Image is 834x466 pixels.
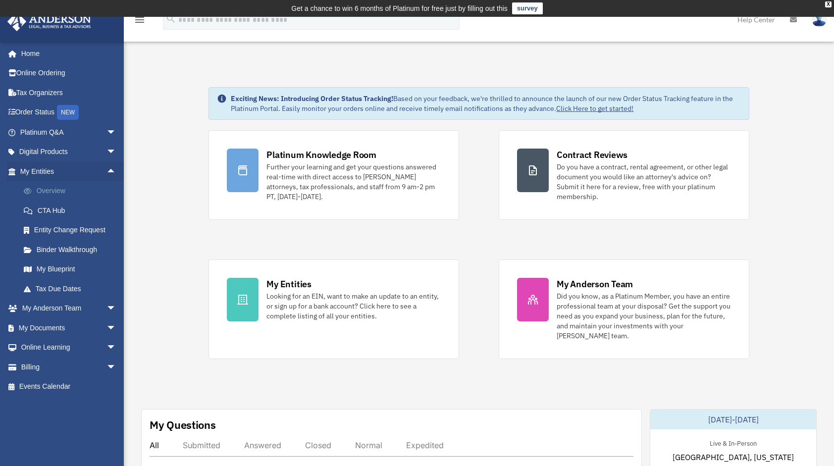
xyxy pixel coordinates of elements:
[355,440,382,450] div: Normal
[673,451,794,463] span: [GEOGRAPHIC_DATA], [US_STATE]
[7,63,131,83] a: Online Ordering
[14,181,131,201] a: Overview
[7,357,131,377] a: Billingarrow_drop_down
[14,259,131,279] a: My Blueprint
[291,2,508,14] div: Get a chance to win 6 months of Platinum for free just by filling out this
[183,440,220,450] div: Submitted
[7,161,131,181] a: My Entitiesarrow_drop_up
[266,291,441,321] div: Looking for an EIN, want to make an update to an entity, or sign up for a bank account? Click her...
[557,291,731,341] div: Did you know, as a Platinum Member, you have an entire professional team at your disposal? Get th...
[106,318,126,338] span: arrow_drop_down
[305,440,331,450] div: Closed
[106,142,126,162] span: arrow_drop_down
[150,440,159,450] div: All
[650,410,816,429] div: [DATE]-[DATE]
[812,12,827,27] img: User Pic
[57,105,79,120] div: NEW
[106,338,126,358] span: arrow_drop_down
[14,220,131,240] a: Entity Change Request
[14,201,131,220] a: CTA Hub
[7,318,131,338] a: My Documentsarrow_drop_down
[208,130,459,220] a: Platinum Knowledge Room Further your learning and get your questions answered real-time with dire...
[7,122,131,142] a: Platinum Q&Aarrow_drop_down
[231,94,740,113] div: Based on your feedback, we're thrilled to announce the launch of our new Order Status Tracking fe...
[7,338,131,358] a: Online Learningarrow_drop_down
[106,299,126,319] span: arrow_drop_down
[106,161,126,182] span: arrow_drop_up
[557,162,731,202] div: Do you have a contract, rental agreement, or other legal document you would like an attorney's ad...
[165,13,176,24] i: search
[106,357,126,377] span: arrow_drop_down
[825,1,832,7] div: close
[14,240,131,259] a: Binder Walkthrough
[7,103,131,123] a: Order StatusNEW
[266,162,441,202] div: Further your learning and get your questions answered real-time with direct access to [PERSON_NAM...
[7,83,131,103] a: Tax Organizers
[231,94,393,103] strong: Exciting News: Introducing Order Status Tracking!
[14,279,131,299] a: Tax Due Dates
[7,44,126,63] a: Home
[499,130,749,220] a: Contract Reviews Do you have a contract, rental agreement, or other legal document you would like...
[244,440,281,450] div: Answered
[7,299,131,318] a: My Anderson Teamarrow_drop_down
[150,417,216,432] div: My Questions
[106,122,126,143] span: arrow_drop_down
[134,17,146,26] a: menu
[7,142,131,162] a: Digital Productsarrow_drop_down
[556,104,633,113] a: Click Here to get started!
[499,259,749,359] a: My Anderson Team Did you know, as a Platinum Member, you have an entire professional team at your...
[266,278,311,290] div: My Entities
[557,149,627,161] div: Contract Reviews
[557,278,633,290] div: My Anderson Team
[512,2,543,14] a: survey
[702,437,765,448] div: Live & In-Person
[7,377,131,397] a: Events Calendar
[406,440,444,450] div: Expedited
[4,12,94,31] img: Anderson Advisors Platinum Portal
[208,259,459,359] a: My Entities Looking for an EIN, want to make an update to an entity, or sign up for a bank accoun...
[266,149,376,161] div: Platinum Knowledge Room
[134,14,146,26] i: menu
